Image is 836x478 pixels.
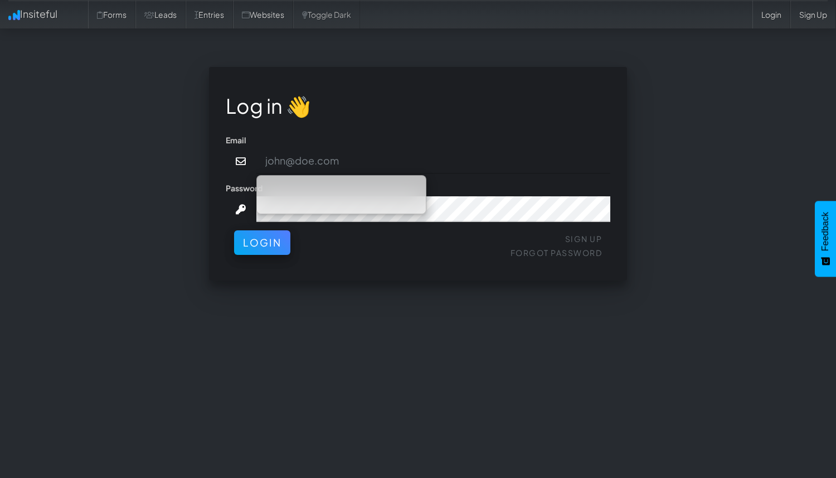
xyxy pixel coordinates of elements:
a: Websites [233,1,293,28]
a: Entries [186,1,233,28]
button: Login [234,230,290,255]
a: Login [752,1,790,28]
a: Sign Up [790,1,836,28]
a: Leads [135,1,186,28]
h1: Log in 👋 [226,95,610,117]
a: Sign Up [565,234,602,244]
span: Feedback [820,212,830,251]
a: Forms [88,1,135,28]
a: Toggle Dark [293,1,360,28]
input: john@doe.com [256,148,611,174]
label: Email [226,134,246,146]
label: Password [226,182,263,194]
button: Feedback - Show survey [815,201,836,277]
a: Forgot Password [511,248,602,258]
img: icon.png [8,10,20,20]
